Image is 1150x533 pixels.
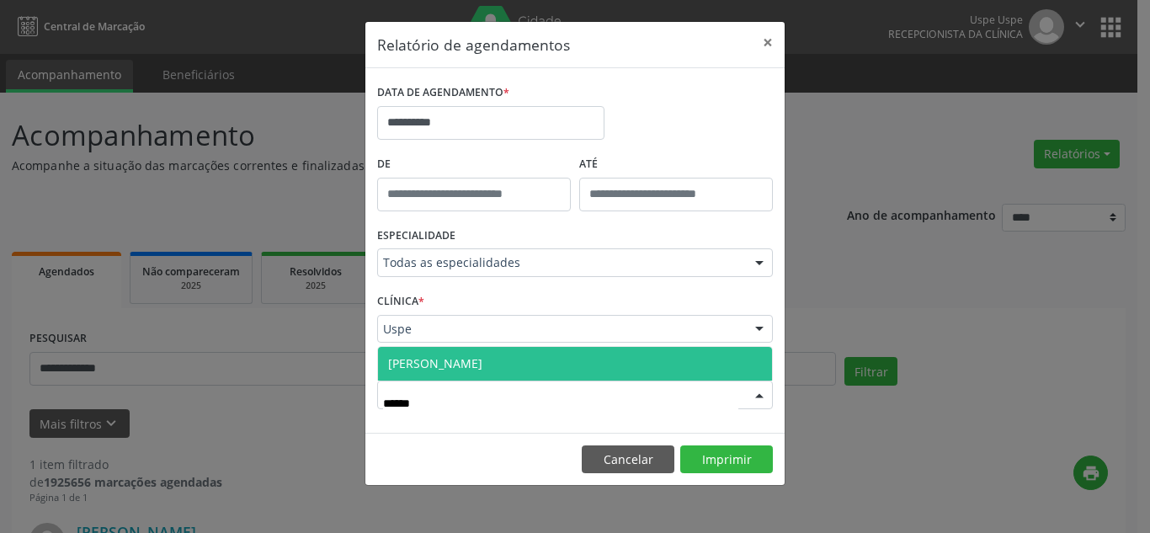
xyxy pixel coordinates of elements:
[680,445,773,474] button: Imprimir
[751,22,785,63] button: Close
[383,254,738,271] span: Todas as especialidades
[377,152,571,178] label: De
[377,289,424,315] label: CLÍNICA
[377,34,570,56] h5: Relatório de agendamentos
[388,355,482,371] span: [PERSON_NAME]
[377,80,509,106] label: DATA DE AGENDAMENTO
[383,321,738,338] span: Uspe
[377,223,455,249] label: ESPECIALIDADE
[579,152,773,178] label: ATÉ
[582,445,674,474] button: Cancelar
